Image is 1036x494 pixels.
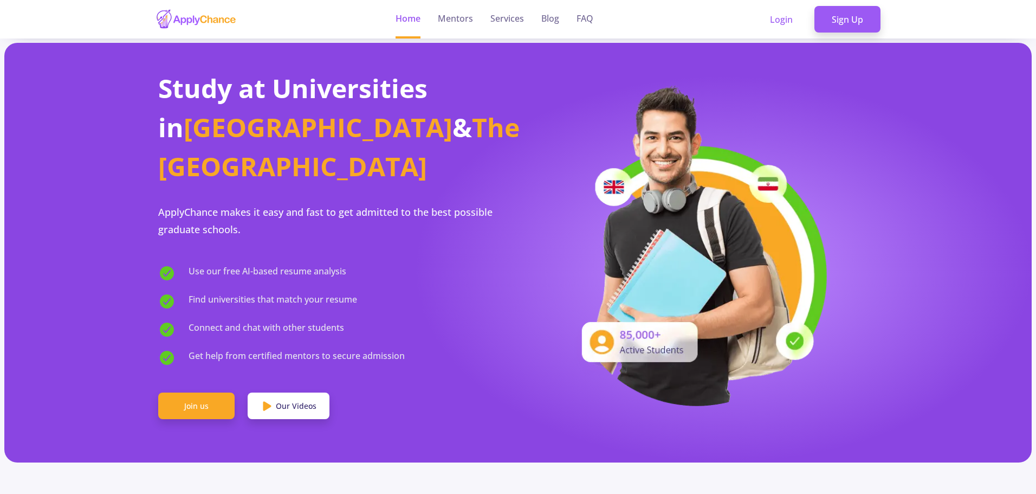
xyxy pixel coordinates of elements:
[158,70,428,145] span: Study at Universities in
[452,110,472,145] span: &
[189,349,405,367] span: Get help from certified mentors to secure admission
[184,110,452,145] span: [GEOGRAPHIC_DATA]
[189,321,344,338] span: Connect and chat with other students
[565,82,831,406] img: applicant
[189,293,357,310] span: Find universities that match your resume
[276,400,316,412] span: Our Videos
[189,265,346,282] span: Use our free AI-based resume analysis
[248,393,329,420] a: Our Videos
[753,6,810,33] a: Login
[156,9,237,30] img: applychance logo
[158,206,493,236] span: ApplyChance makes it easy and fast to get admitted to the best possible graduate schools.
[814,6,880,33] a: Sign Up
[158,393,235,420] a: Join us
